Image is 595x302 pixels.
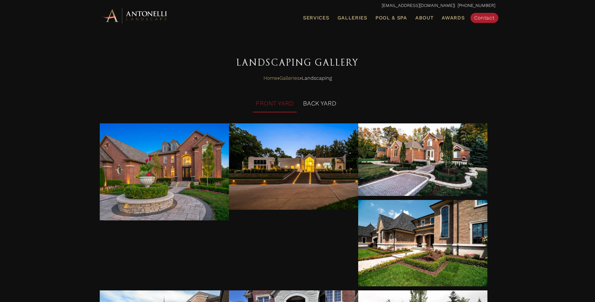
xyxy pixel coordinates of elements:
a: About [413,14,436,22]
li: BACK YARD [300,95,339,112]
span: Landscaping [302,73,332,83]
a: Contact [470,13,498,23]
span: Services [303,15,329,20]
a: [EMAIL_ADDRESS][DOMAIN_NAME] [382,3,454,8]
span: Galleries [337,15,367,21]
span: Pool & Spa [375,15,407,21]
span: » » [263,73,332,83]
a: Awards [439,14,467,22]
nav: Breadcrumbs [100,73,495,83]
p: | [PHONE_NUMBER] [100,2,495,10]
span: Contact [474,15,495,21]
span: Awards [442,15,465,21]
img: Antonelli Horizontal Logo [100,7,169,24]
a: Galleries [335,14,370,22]
a: Services [300,14,332,22]
a: Galleries [279,73,300,83]
a: Home [263,73,277,83]
span: About [415,15,434,20]
a: Pool & Spa [373,14,410,22]
li: FRONT YARD [253,95,297,112]
h2: Landscaping Gallery [100,55,495,70]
